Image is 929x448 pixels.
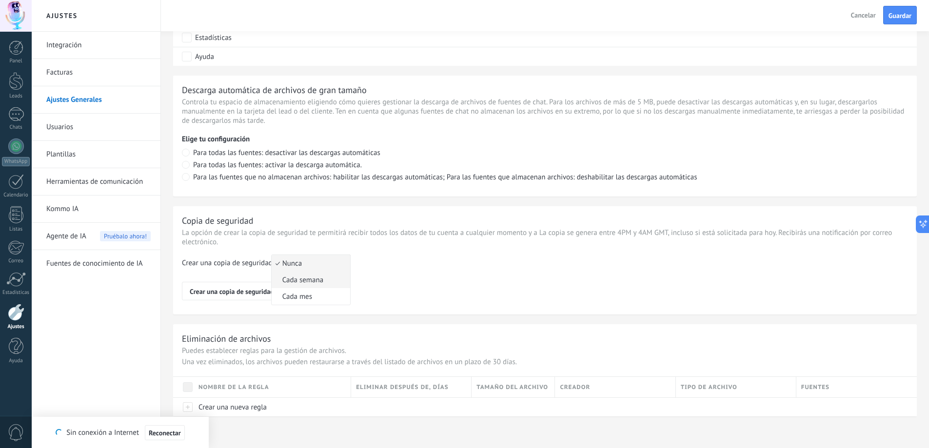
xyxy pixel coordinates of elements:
span: Nunca [272,259,347,268]
div: Ajustes [2,324,30,330]
div: Estadísticas [195,33,232,43]
span: Fuentes [801,383,830,392]
div: Chats [2,124,30,131]
div: La opción de crear la copia de seguridad te permitirá recibir todos los datos de tu cuenta a cual... [182,228,908,247]
p: Controla tu espacio de almacenamiento eligiendo cómo quieres gestionar la descarga de archivos de... [182,97,908,125]
span: Crear una copia de seguridad hoy [190,289,286,294]
li: Fuentes de conocimiento de IA [32,250,160,277]
button: Guardar [883,6,917,24]
span: Crear una nueva regla [198,403,267,412]
button: Crear una copia de seguridad hoy [182,282,294,300]
li: Ajustes Generales [32,86,160,114]
div: Ayuda [195,52,214,62]
span: Pruébalo ahora! [100,231,151,241]
a: Herramientas de comunicación [46,168,151,195]
div: Eliminación de archivos [182,333,271,344]
span: Nombre de la regla [198,383,269,392]
a: Integración [46,32,151,59]
label: Para todas las fuentes: desactivar las descargas automáticas [182,149,908,158]
span: Eliminar después de, días [356,383,448,392]
span: Cancelar [851,11,876,19]
div: Calendario [2,192,30,198]
div: Correo [2,258,30,264]
li: Usuarios [32,114,160,141]
p: Una vez eliminados, los archivos pueden restaurarse a través del listado de archivos en un plazo ... [182,357,908,367]
p: Elige tu configuración [182,135,908,144]
span: Cada mes [272,292,347,301]
label: Para las fuentes que no almacenan archivos: habilitar las descargas automáticas; Para las fuentes... [182,173,908,182]
div: Copia de seguridad [182,215,253,226]
a: Fuentes de conocimiento de IA [46,250,151,277]
button: Cancelar [847,8,880,22]
div: Descarga automática de archivos de gran tamaño [182,84,367,96]
li: Kommo IA [32,195,160,223]
li: Agente de IA [32,223,160,250]
li: Herramientas de comunicación [32,168,160,195]
span: Para todas las fuentes: desactivar las descargas automáticas [193,148,380,157]
div: Crear una copia de seguridad [182,258,273,272]
span: Tipo de archivo [681,383,737,392]
p: Puedes establecer reglas para la gestión de archivos. [182,346,908,355]
div: Leads [2,93,30,99]
a: Agente de IAPruébalo ahora! [46,223,151,250]
a: Kommo IA [46,195,151,223]
div: Estadísticas [2,290,30,296]
span: Agente de IA [46,223,86,250]
div: Ayuda [2,358,30,364]
span: Tamaño del archivo [476,383,548,392]
span: Cada semana [272,275,347,285]
button: Reconectar [145,425,185,441]
span: Para las fuentes que no almacenan archivos: habilitar las descargas automáticas; Para las fuentes... [193,173,697,182]
span: Para todas las fuentes: activar la descarga automática. [193,160,362,170]
div: Panel [2,58,30,64]
a: Usuarios [46,114,151,141]
a: Ajustes Generales [46,86,151,114]
li: Facturas [32,59,160,86]
span: Reconectar [149,429,181,436]
li: Integración [32,32,160,59]
a: Facturas [46,59,151,86]
div: Listas [2,226,30,233]
span: Guardar [889,12,911,19]
span: Creador [560,383,590,392]
div: Sin conexión a Internet [56,425,184,441]
li: Plantillas [32,141,160,168]
div: Crear una nueva regla [194,398,346,416]
label: Para todas las fuentes: activar la descarga automática. [182,161,908,170]
div: WhatsApp [2,157,30,166]
a: Plantillas [46,141,151,168]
